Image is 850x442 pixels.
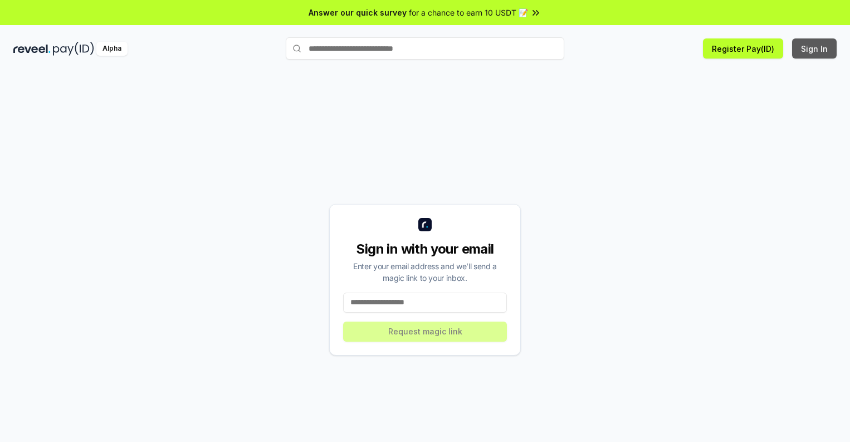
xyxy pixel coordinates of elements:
[53,42,94,56] img: pay_id
[418,218,432,231] img: logo_small
[409,7,528,18] span: for a chance to earn 10 USDT 📝
[792,38,837,59] button: Sign In
[343,260,507,284] div: Enter your email address and we’ll send a magic link to your inbox.
[309,7,407,18] span: Answer our quick survey
[343,240,507,258] div: Sign in with your email
[96,42,128,56] div: Alpha
[13,42,51,56] img: reveel_dark
[703,38,783,59] button: Register Pay(ID)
